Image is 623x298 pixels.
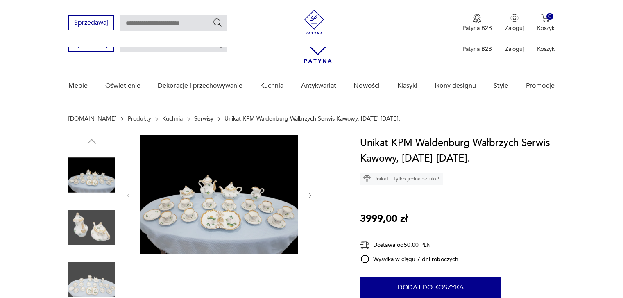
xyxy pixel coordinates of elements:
[68,152,115,198] img: Zdjęcie produktu Unikat KPM Waldenburg Wałbrzych Serwis Kawowy, 1855-1899.
[505,24,524,32] p: Zaloguj
[68,204,115,251] img: Zdjęcie produktu Unikat KPM Waldenburg Wałbrzych Serwis Kawowy, 1855-1899.
[162,116,183,122] a: Kuchnia
[360,240,370,250] img: Ikona dostawy
[213,18,222,27] button: Szukaj
[537,24,555,32] p: Koszyk
[68,42,114,48] a: Sprzedawaj
[301,70,336,102] a: Antykwariat
[224,116,400,122] p: Unikat KPM Waldenburg Wałbrzych Serwis Kawowy, [DATE]-[DATE].
[505,14,524,32] button: Zaloguj
[360,240,458,250] div: Dostawa od 50,00 PLN
[360,135,555,166] h1: Unikat KPM Waldenburg Wałbrzych Serwis Kawowy, [DATE]-[DATE].
[68,70,88,102] a: Meble
[510,14,519,22] img: Ikonka użytkownika
[462,24,492,32] p: Patyna B2B
[105,70,140,102] a: Oświetlenie
[363,175,371,182] img: Ikona diamentu
[537,45,555,53] p: Koszyk
[68,116,116,122] a: [DOMAIN_NAME]
[194,116,213,122] a: Serwisy
[494,70,508,102] a: Style
[360,254,458,264] div: Wysyłka w ciągu 7 dni roboczych
[128,116,151,122] a: Produkty
[526,70,555,102] a: Promocje
[360,211,408,227] p: 3999,00 zł
[462,14,492,32] a: Ikona medaluPatyna B2B
[473,14,481,23] img: Ikona medalu
[360,277,501,298] button: Dodaj do koszyka
[158,70,242,102] a: Dekoracje i przechowywanie
[505,45,524,53] p: Zaloguj
[541,14,550,22] img: Ikona koszyka
[302,10,326,34] img: Patyna - sklep z meblami i dekoracjami vintage
[353,70,380,102] a: Nowości
[462,14,492,32] button: Patyna B2B
[537,14,555,32] button: 0Koszyk
[260,70,283,102] a: Kuchnia
[435,70,476,102] a: Ikony designu
[462,45,492,53] p: Patyna B2B
[360,173,443,185] div: Unikat - tylko jedna sztuka!
[68,15,114,30] button: Sprzedawaj
[68,20,114,26] a: Sprzedawaj
[397,70,417,102] a: Klasyki
[140,135,298,254] img: Zdjęcie produktu Unikat KPM Waldenburg Wałbrzych Serwis Kawowy, 1855-1899.
[546,13,553,20] div: 0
